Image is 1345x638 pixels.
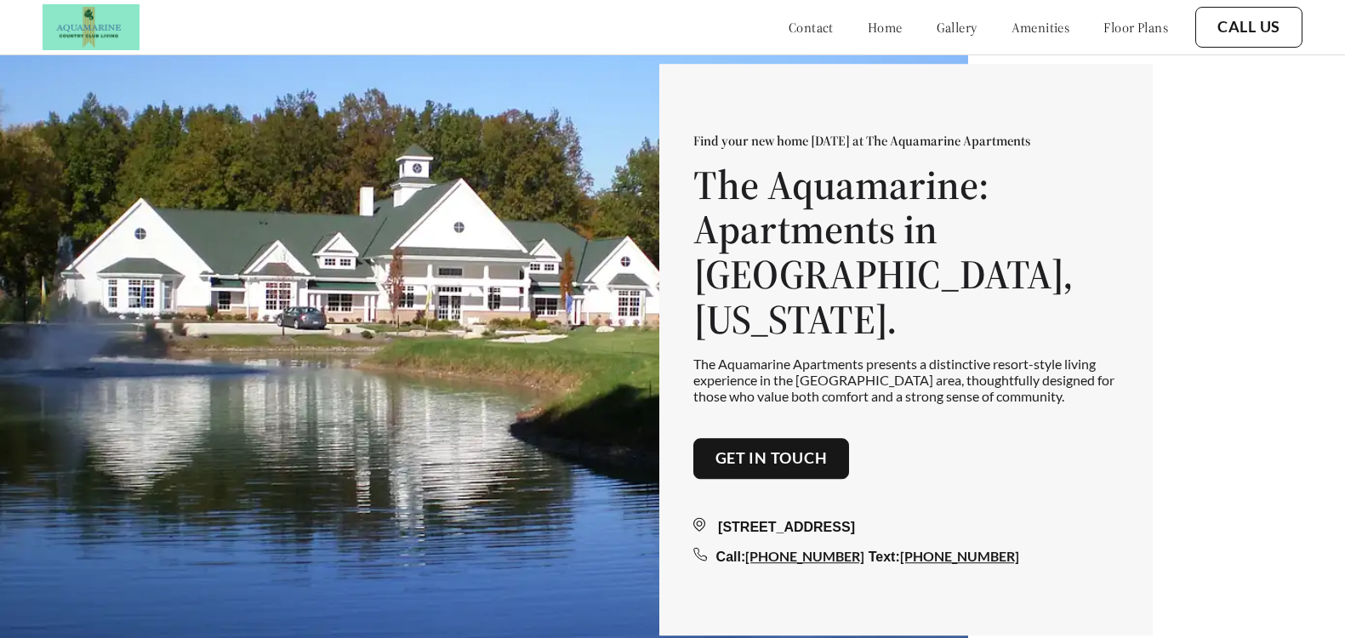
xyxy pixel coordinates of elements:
[1103,19,1168,36] a: floor plans
[693,517,1119,538] div: [STREET_ADDRESS]
[693,439,850,480] button: Get in touch
[1012,19,1070,36] a: amenities
[868,19,903,36] a: home
[1217,18,1280,37] a: Call Us
[693,162,1119,342] h1: The Aquamarine: Apartments in [GEOGRAPHIC_DATA], [US_STATE].
[937,19,977,36] a: gallery
[900,548,1019,564] a: [PHONE_NUMBER]
[715,450,828,469] a: Get in touch
[1195,7,1302,48] button: Call Us
[716,550,746,564] span: Call:
[745,548,864,564] a: [PHONE_NUMBER]
[43,4,140,50] img: Screen-Shot-2019-02-28-at-2.25.13-PM.png
[693,356,1119,405] p: The Aquamarine Apartments presents a distinctive resort-style living experience in the [GEOGRAPHI...
[789,19,834,36] a: contact
[693,132,1119,149] p: Find your new home [DATE] at The Aquamarine Apartments
[869,550,900,564] span: Text:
